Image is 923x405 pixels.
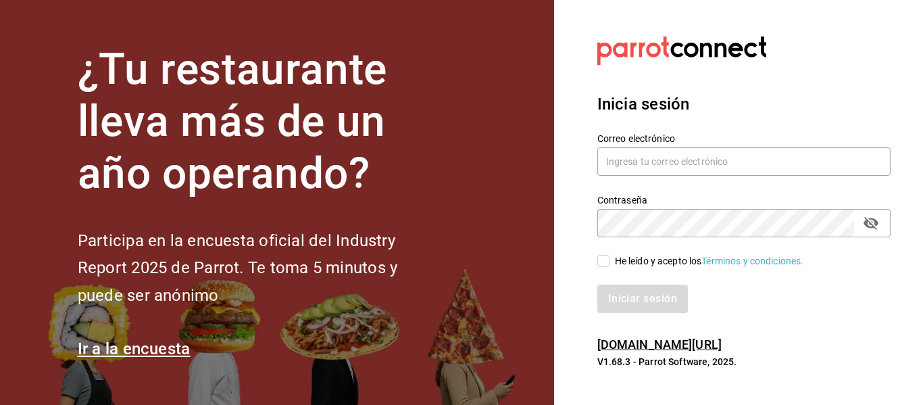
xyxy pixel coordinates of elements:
h1: ¿Tu restaurante lleva más de un año operando? [78,44,443,199]
label: Correo electrónico [597,134,891,143]
a: Ir a la encuesta [78,339,191,358]
a: Términos y condiciones. [701,256,803,266]
button: passwordField [859,212,882,235]
div: He leído y acepto los [615,254,804,268]
input: Ingresa tu correo electrónico [597,147,891,176]
p: V1.68.3 - Parrot Software, 2025. [597,355,891,368]
h3: Inicia sesión [597,92,891,116]
label: Contraseña [597,195,891,205]
a: [DOMAIN_NAME][URL] [597,337,722,352]
h2: Participa en la encuesta oficial del Industry Report 2025 de Parrot. Te toma 5 minutos y puede se... [78,227,443,310]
